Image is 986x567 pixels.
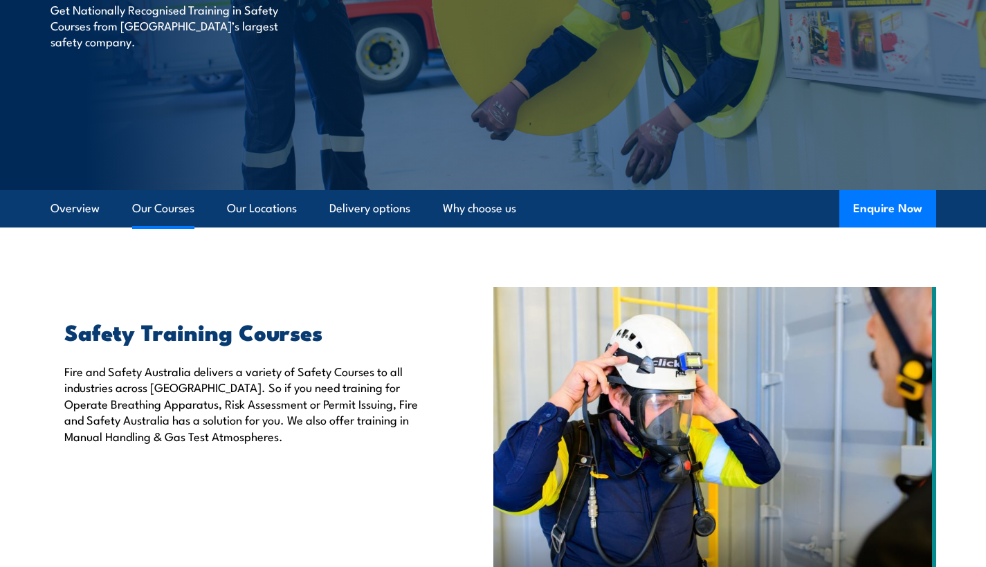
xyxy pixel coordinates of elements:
h2: Safety Training Courses [64,322,430,341]
a: Overview [51,190,100,227]
p: Get Nationally Recognised Training in Safety Courses from [GEOGRAPHIC_DATA]’s largest safety comp... [51,1,303,50]
button: Enquire Now [839,190,936,227]
a: Delivery options [329,190,410,227]
a: Our Locations [227,190,297,227]
a: Our Courses [132,190,194,227]
a: Why choose us [443,190,516,227]
p: Fire and Safety Australia delivers a variety of Safety Courses to all industries across [GEOGRAPH... [64,363,430,444]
